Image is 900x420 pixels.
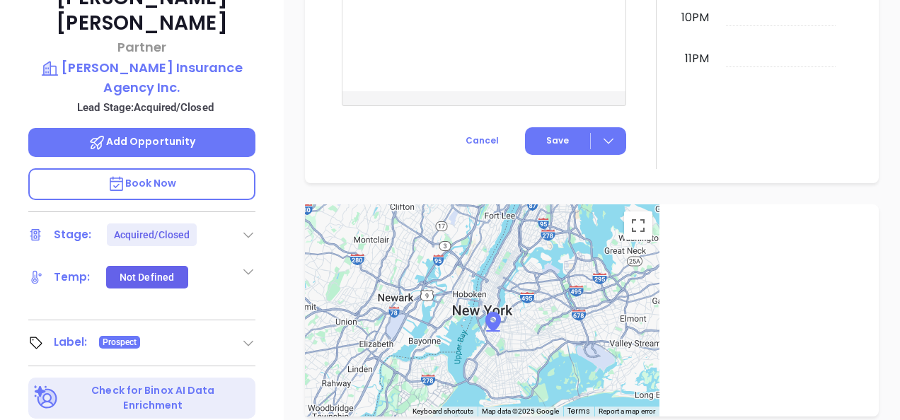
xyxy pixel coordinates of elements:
[682,50,712,67] div: 11pm
[54,224,92,245] div: Stage:
[54,332,88,353] div: Label:
[28,37,255,57] p: Partner
[308,398,355,416] a: Open this area in Google Maps (opens a new window)
[308,398,355,416] img: Google
[114,223,190,246] div: Acquired/Closed
[54,267,91,288] div: Temp:
[466,134,499,146] span: Cancel
[525,127,626,155] button: Save
[108,176,177,190] span: Book Now
[412,407,473,416] button: Keyboard shortcuts
[61,383,246,413] p: Check for Binox AI Data Enrichment
[103,334,137,350] span: Prospect
[35,98,255,117] p: Lead Stage: Acquired/Closed
[439,127,525,155] button: Cancel
[482,407,559,415] span: Map data ©2025 Google
[679,9,712,26] div: 10pm
[599,407,655,415] a: Report a map error
[28,58,255,97] a: [PERSON_NAME] Insurance Agency Inc.
[546,134,569,147] span: Save
[624,211,652,240] button: Toggle fullscreen view
[34,385,59,410] img: Ai-Enrich-DaqCidB-.svg
[88,134,196,148] span: Add Opportunity
[567,406,590,416] a: Terms (opens in new tab)
[120,266,174,288] div: Not Defined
